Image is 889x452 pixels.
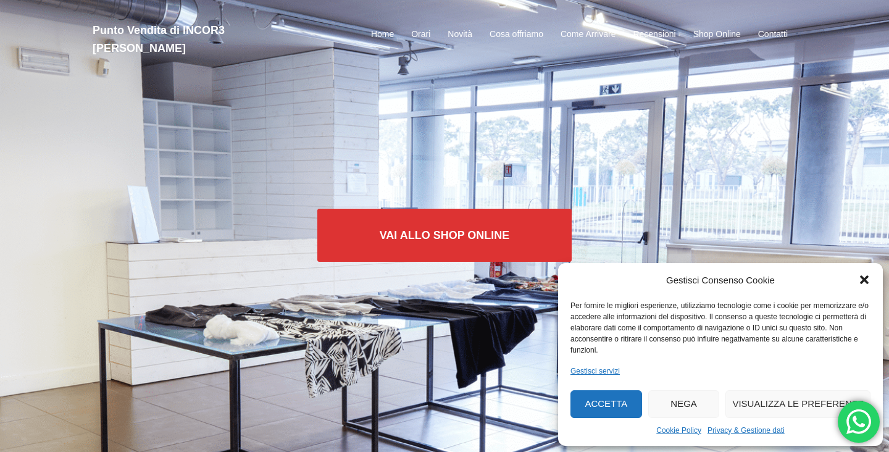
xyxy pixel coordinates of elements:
a: Novità [448,27,472,42]
a: Orari [411,27,430,42]
a: Contatti [758,27,788,42]
a: Recensioni [633,27,675,42]
div: Chiudi la finestra di dialogo [858,274,870,286]
button: Visualizza le preferenze [725,390,870,418]
a: Shop Online [693,27,741,42]
div: Gestisci Consenso Cookie [666,272,775,288]
button: Accetta [570,390,642,418]
a: Privacy & Gestione dati [707,424,785,437]
div: 'Hai [838,401,880,443]
a: Home [371,27,394,42]
a: Vai allo SHOP ONLINE [317,209,572,262]
a: Cookie Policy [656,424,701,437]
h2: Punto Vendita di INCOR3 [PERSON_NAME] [93,22,315,57]
a: Come Arrivare [561,27,616,42]
a: Gestisci servizi [570,365,620,377]
button: Nega [648,390,720,418]
a: Cosa offriamo [490,27,543,42]
div: Per fornire le migliori esperienze, utilizziamo tecnologie come i cookie per memorizzare e/o acce... [570,300,869,356]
